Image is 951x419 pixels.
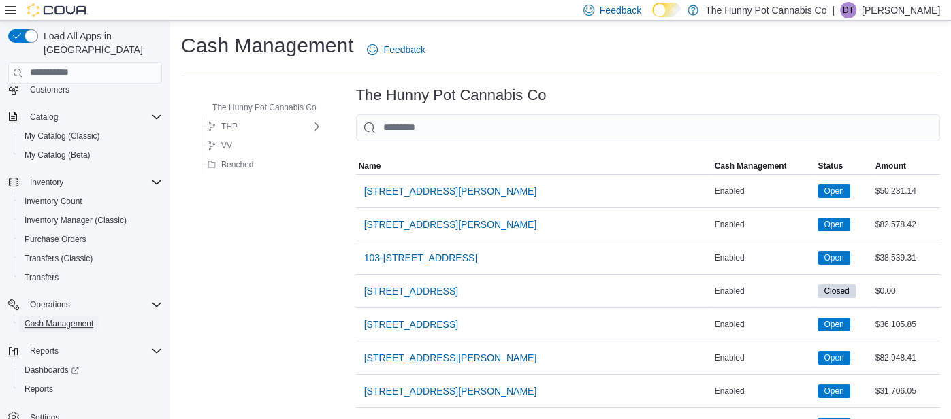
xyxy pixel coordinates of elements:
[873,216,941,233] div: $82,578.42
[818,351,850,365] span: Open
[3,80,167,99] button: Customers
[3,107,167,127] button: Catalog
[711,158,815,174] button: Cash Management
[711,316,815,333] div: Enabled
[359,178,543,205] button: [STREET_ADDRESS][PERSON_NAME]
[3,295,167,314] button: Operations
[19,193,88,209] a: Inventory Count
[19,212,132,229] a: Inventory Manager (Classic)
[202,137,238,154] button: VV
[19,381,59,397] a: Reports
[14,249,167,268] button: Transfers (Classic)
[14,268,167,287] button: Transfers
[19,362,84,378] a: Dashboards
[356,114,940,141] input: This is a search bar. As you type, the results lower in the page will automatically filter.
[221,140,232,151] span: VV
[364,251,478,265] span: 103-[STREET_ADDRESS]
[843,2,854,18] span: DT
[221,159,253,170] span: Benched
[19,193,162,209] span: Inventory Count
[25,365,79,375] span: Dashboards
[14,211,167,230] button: Inventory Manager (Classic)
[25,297,76,313] button: Operations
[705,2,826,18] p: The Hunny Pot Cannabis Co
[14,230,167,249] button: Purchase Orders
[359,278,464,305] button: [STREET_ADDRESS]
[30,112,58,122] span: Catalog
[873,383,941,399] div: $31,706.05
[359,311,464,338] button: [STREET_ADDRESS]
[875,161,906,171] span: Amount
[27,3,88,17] img: Cova
[873,158,941,174] button: Amount
[364,184,537,198] span: [STREET_ADDRESS][PERSON_NAME]
[25,131,100,141] span: My Catalog (Classic)
[383,43,425,56] span: Feedback
[202,118,243,135] button: THP
[19,147,96,163] a: My Catalog (Beta)
[652,3,681,17] input: Dark Mode
[873,183,941,199] div: $50,231.14
[818,318,850,331] span: Open
[19,128,162,144] span: My Catalog (Classic)
[14,146,167,165] button: My Catalog (Beta)
[711,383,815,399] div: Enabled
[711,216,815,233] div: Enabled
[19,362,162,378] span: Dashboards
[25,196,82,207] span: Inventory Count
[221,121,238,132] span: THP
[38,29,162,56] span: Load All Apps in [GEOGRAPHIC_DATA]
[19,128,106,144] a: My Catalog (Classic)
[364,284,458,298] span: [STREET_ADDRESS]
[19,316,162,332] span: Cash Management
[202,156,259,173] button: Benched
[862,2,940,18] p: [PERSON_NAME]
[361,36,430,63] a: Feedback
[824,385,843,397] span: Open
[824,285,849,297] span: Closed
[714,161,786,171] span: Cash Management
[30,84,69,95] span: Customers
[652,17,653,18] span: Dark Mode
[824,218,843,231] span: Open
[25,343,64,359] button: Reports
[711,350,815,366] div: Enabled
[19,269,64,286] a: Transfers
[19,231,162,248] span: Purchase Orders
[364,218,537,231] span: [STREET_ADDRESS][PERSON_NAME]
[832,2,835,18] p: |
[873,283,941,299] div: $0.00
[356,158,712,174] button: Name
[824,318,843,331] span: Open
[711,250,815,266] div: Enabled
[30,299,70,310] span: Operations
[19,231,92,248] a: Purchase Orders
[364,384,537,398] span: [STREET_ADDRESS][PERSON_NAME]
[25,253,93,264] span: Transfers (Classic)
[25,272,59,283] span: Transfers
[818,384,850,398] span: Open
[25,215,127,226] span: Inventory Manager (Classic)
[19,316,99,332] a: Cash Management
[359,244,483,271] button: 103-[STREET_ADDRESS]
[193,99,322,116] button: The Hunny Pot Cannabis Co
[818,161,843,171] span: Status
[711,283,815,299] div: Enabled
[30,346,59,356] span: Reports
[25,318,93,329] span: Cash Management
[364,318,458,331] span: [STREET_ADDRESS]
[19,250,98,267] a: Transfers (Classic)
[356,87,547,103] h3: The Hunny Pot Cannabis Co
[25,174,69,190] button: Inventory
[14,361,167,380] a: Dashboards
[19,250,162,267] span: Transfers (Classic)
[25,297,162,313] span: Operations
[840,2,856,18] div: Dustin Taylor
[25,81,162,98] span: Customers
[824,185,843,197] span: Open
[25,234,86,245] span: Purchase Orders
[359,378,543,405] button: [STREET_ADDRESS][PERSON_NAME]
[364,351,537,365] span: [STREET_ADDRESS][PERSON_NAME]
[25,384,53,395] span: Reports
[359,211,543,238] button: [STREET_ADDRESS][PERSON_NAME]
